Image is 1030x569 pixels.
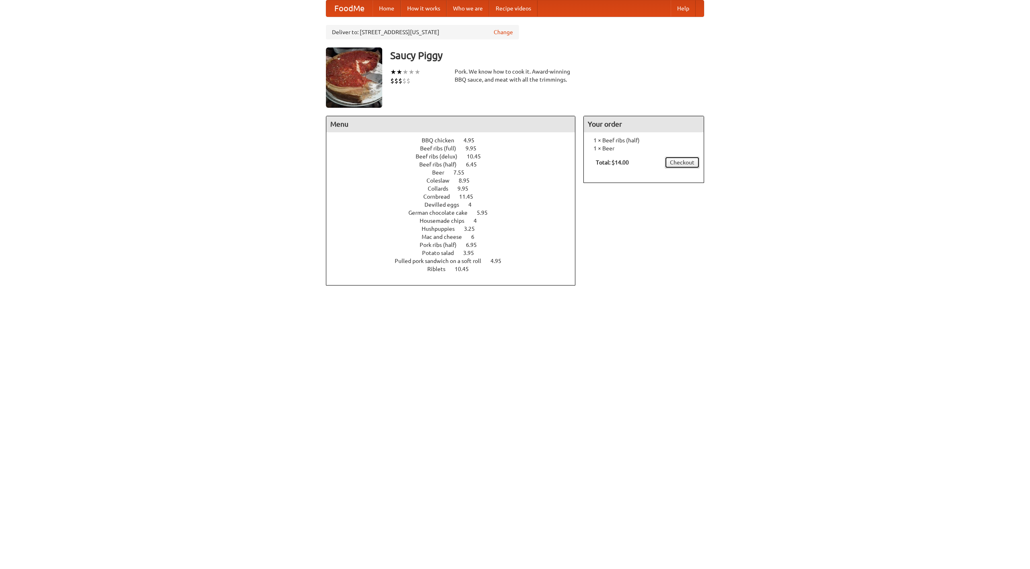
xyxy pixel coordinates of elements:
span: 6.45 [466,161,485,168]
span: Pork ribs (half) [420,242,465,248]
li: ★ [408,68,414,76]
h3: Saucy Piggy [390,47,704,64]
a: Beer 7.55 [432,169,479,176]
a: Recipe videos [489,0,538,16]
span: Potato salad [422,250,462,256]
li: $ [402,76,406,85]
a: Housemade chips 4 [420,218,492,224]
a: Home [373,0,401,16]
span: 5.95 [477,210,496,216]
span: 9.95 [457,185,476,192]
span: 9.95 [466,145,484,152]
span: 6.95 [466,242,485,248]
li: $ [394,76,398,85]
li: 1 × Beef ribs (half) [588,136,700,144]
a: Coleslaw 8.95 [426,177,484,184]
span: BBQ chicken [422,137,462,144]
img: angular.jpg [326,47,382,108]
li: ★ [414,68,420,76]
span: 4.95 [490,258,509,264]
span: 10.45 [467,153,489,160]
span: Devilled eggs [424,201,467,208]
li: $ [390,76,394,85]
span: 4.95 [463,137,482,144]
span: German chocolate cake [408,210,476,216]
li: ★ [402,68,408,76]
span: Riblets [427,266,453,272]
a: Checkout [665,156,700,168]
a: Pulled pork sandwich on a soft roll 4.95 [395,258,516,264]
b: Total: $14.00 [596,159,629,166]
a: Hushpuppies 3.25 [422,226,490,232]
span: 7.55 [453,169,472,176]
span: Mac and cheese [422,234,470,240]
a: BBQ chicken 4.95 [422,137,489,144]
a: Who we are [447,0,489,16]
li: $ [398,76,402,85]
span: Cornbread [423,193,458,200]
span: Pulled pork sandwich on a soft roll [395,258,489,264]
span: Housemade chips [420,218,472,224]
a: FoodMe [326,0,373,16]
a: Collards 9.95 [428,185,483,192]
a: Beef ribs (delux) 10.45 [416,153,496,160]
h4: Menu [326,116,575,132]
li: ★ [390,68,396,76]
a: Devilled eggs 4 [424,201,486,208]
a: Cornbread 11.45 [423,193,488,200]
a: Pork ribs (half) 6.95 [420,242,492,248]
span: Beer [432,169,452,176]
li: $ [406,76,410,85]
a: Potato salad 3.95 [422,250,489,256]
span: 3.95 [463,250,482,256]
li: 1 × Beer [588,144,700,152]
a: Change [494,28,513,36]
div: Pork. We know how to cook it. Award-winning BBQ sauce, and meat with all the trimmings. [455,68,575,84]
li: ★ [396,68,402,76]
span: 11.45 [459,193,481,200]
span: 3.25 [464,226,483,232]
a: Riblets 10.45 [427,266,484,272]
span: 4 [474,218,485,224]
h4: Your order [584,116,704,132]
span: Coleslaw [426,177,457,184]
span: Beef ribs (delux) [416,153,466,160]
span: Collards [428,185,456,192]
span: 4 [468,201,480,208]
a: German chocolate cake 5.95 [408,210,503,216]
a: How it works [401,0,447,16]
a: Help [671,0,696,16]
span: 10.45 [455,266,477,272]
span: 6 [471,234,482,240]
span: 8.95 [459,177,478,184]
span: Beef ribs (half) [419,161,465,168]
a: Beef ribs (half) 6.45 [419,161,492,168]
a: Beef ribs (full) 9.95 [420,145,491,152]
div: Deliver to: [STREET_ADDRESS][US_STATE] [326,25,519,39]
span: Hushpuppies [422,226,463,232]
a: Mac and cheese 6 [422,234,489,240]
span: Beef ribs (full) [420,145,464,152]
